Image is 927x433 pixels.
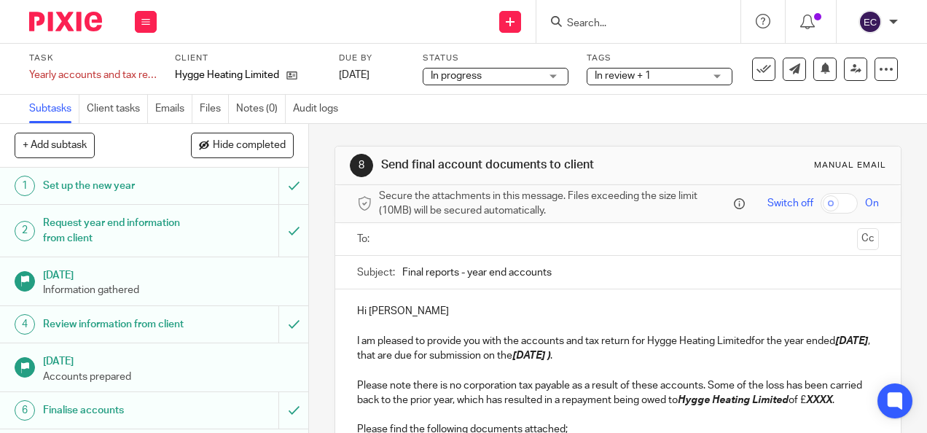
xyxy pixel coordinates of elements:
[587,52,732,64] label: Tags
[15,176,35,196] div: 1
[43,265,294,283] h1: [DATE]
[293,95,345,123] a: Audit logs
[29,95,79,123] a: Subtasks
[29,12,102,31] img: Pixie
[213,140,286,152] span: Hide completed
[87,95,148,123] a: Client tasks
[200,95,229,123] a: Files
[379,189,730,219] span: Secure the attachments in this message. Files exceeding the size limit (10MB) will be secured aut...
[29,52,157,64] label: Task
[857,228,879,250] button: Cc
[175,52,321,64] label: Client
[350,154,373,177] div: 8
[835,336,868,346] em: [DATE]
[339,70,369,80] span: [DATE]
[814,160,886,171] div: Manual email
[858,10,882,34] img: svg%3E
[236,95,286,123] a: Notes (0)
[155,95,192,123] a: Emails
[767,196,813,211] span: Switch off
[43,313,190,335] h1: Review information from client
[175,68,279,82] p: Hygge Heating Limited
[15,133,95,157] button: + Add subtask
[15,221,35,241] div: 2
[43,351,294,369] h1: [DATE]
[29,68,157,82] div: Yearly accounts and tax return
[431,71,482,81] span: In progress
[678,395,789,405] em: Hygge Heating Limited
[15,400,35,421] div: 6
[43,212,190,249] h1: Request year end information from client
[381,157,649,173] h1: Send final account documents to client
[43,370,294,384] p: Accounts prepared
[423,52,568,64] label: Status
[357,334,878,364] p: I am pleased to provide you with the accounts and tax return for Hygge Heating Limitedfor the yea...
[566,17,697,31] input: Search
[595,71,651,81] span: In review + 1
[339,52,404,64] label: Due by
[357,232,373,246] label: To:
[43,399,190,421] h1: Finalise accounts
[191,133,294,157] button: Hide completed
[357,304,878,319] p: Hi [PERSON_NAME]
[865,196,879,211] span: On
[512,351,550,361] em: [DATE] )
[357,265,395,280] label: Subject:
[15,314,35,335] div: 4
[357,378,878,408] p: Please note there is no corporation tax payable as a result of these accounts. Some of the loss h...
[43,283,294,297] p: Information gathered
[806,395,832,405] em: XXXX
[43,175,190,197] h1: Set up the new year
